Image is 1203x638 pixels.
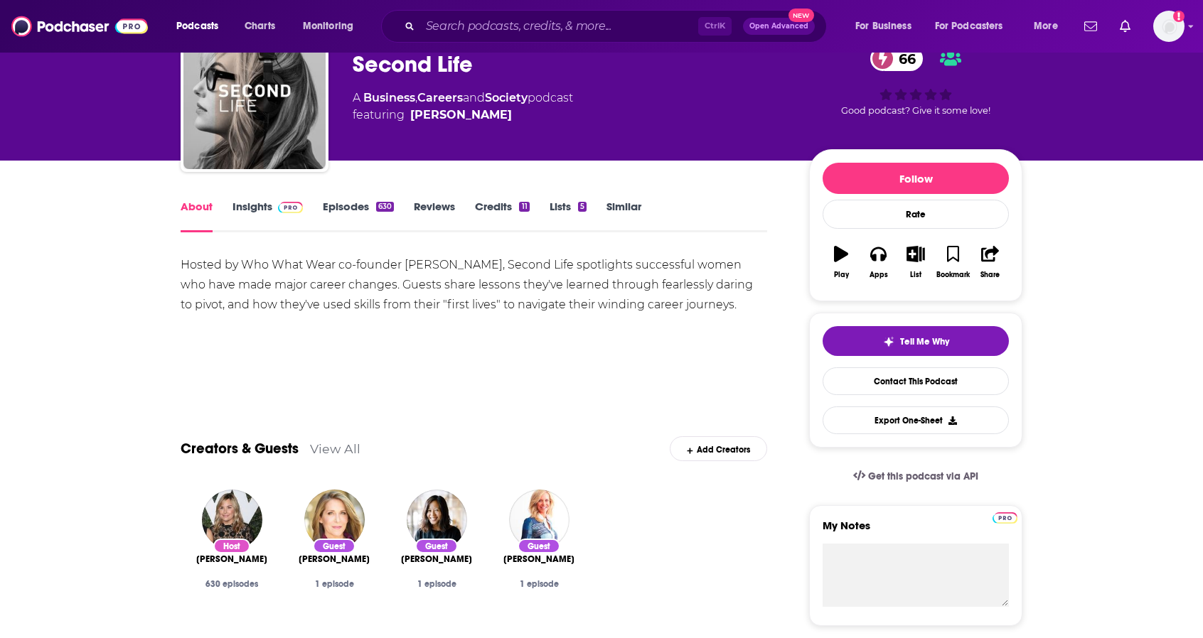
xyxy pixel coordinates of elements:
[509,490,570,550] img: Holly Thaggard
[415,539,458,553] div: Guest
[202,490,262,550] img: Hillary Kerr
[870,271,888,279] div: Apps
[183,27,326,169] img: Second Life
[499,579,579,589] div: 1 episode
[310,441,360,456] a: View All
[11,13,148,40] img: Podchaser - Follow, Share and Rate Podcasts
[410,107,512,124] a: Hillary Kerr
[397,579,476,589] div: 1 episode
[845,15,929,38] button: open menu
[235,15,284,38] a: Charts
[313,539,355,553] div: Guest
[842,459,990,494] a: Get this podcast via API
[376,202,394,212] div: 630
[181,440,299,458] a: Creators & Guests
[420,15,698,38] input: Search podcasts, credits, & more...
[936,271,970,279] div: Bookmark
[176,16,218,36] span: Podcasts
[823,163,1009,194] button: Follow
[503,553,574,565] span: [PERSON_NAME]
[809,37,1022,125] div: 66Good podcast? Give it some love!
[395,10,840,43] div: Search podcasts, credits, & more...
[578,202,587,212] div: 5
[299,553,370,565] span: [PERSON_NAME]
[993,512,1017,524] img: Podchaser Pro
[475,200,529,232] a: Credits11
[749,23,808,30] span: Open Advanced
[788,9,814,22] span: New
[980,271,1000,279] div: Share
[181,255,767,315] div: Hosted by Who What Wear co-founder [PERSON_NAME], Second Life spotlights successful women who hav...
[353,107,573,124] span: featuring
[860,237,897,288] button: Apps
[993,510,1017,524] a: Pro website
[972,237,1009,288] button: Share
[823,237,860,288] button: Play
[550,200,587,232] a: Lists5
[414,200,455,232] a: Reviews
[884,46,923,71] span: 66
[855,16,911,36] span: For Business
[834,271,849,279] div: Play
[196,553,267,565] span: [PERSON_NAME]
[698,17,732,36] span: Ctrl K
[181,200,213,232] a: About
[897,237,934,288] button: List
[196,553,267,565] a: Hillary Kerr
[743,18,815,35] button: Open AdvancedNew
[823,326,1009,356] button: tell me why sparkleTell Me Why
[910,271,921,279] div: List
[606,200,641,232] a: Similar
[926,15,1024,38] button: open menu
[934,237,971,288] button: Bookmark
[870,46,923,71] a: 66
[883,336,894,347] img: tell me why sparkle
[503,553,574,565] a: Holly Thaggard
[303,16,353,36] span: Monitoring
[232,200,303,232] a: InsightsPodchaser Pro
[823,200,1009,229] div: Rate
[415,91,417,104] span: ,
[463,91,485,104] span: and
[1034,16,1058,36] span: More
[518,539,560,553] div: Guest
[192,579,272,589] div: 630 episodes
[1114,14,1136,38] a: Show notifications dropdown
[294,579,374,589] div: 1 episode
[353,90,573,124] div: A podcast
[278,202,303,213] img: Podchaser Pro
[841,105,990,116] span: Good podcast? Give it some love!
[323,200,394,232] a: Episodes630
[935,16,1003,36] span: For Podcasters
[407,490,467,550] img: Tracy Sun
[1153,11,1185,42] button: Show profile menu
[823,519,1009,544] label: My Notes
[166,15,237,38] button: open menu
[1153,11,1185,42] img: User Profile
[417,91,463,104] a: Careers
[670,436,767,461] div: Add Creators
[823,367,1009,395] a: Contact This Podcast
[868,470,978,482] span: Get this podcast via API
[519,202,529,212] div: 11
[1024,15,1076,38] button: open menu
[363,91,415,104] a: Business
[401,553,472,565] span: [PERSON_NAME]
[1153,11,1185,42] span: Logged in as CaveHenricks
[245,16,275,36] span: Charts
[1173,11,1185,22] svg: Add a profile image
[304,490,365,550] img: Jessica Yellin
[299,553,370,565] a: Jessica Yellin
[1079,14,1103,38] a: Show notifications dropdown
[485,91,528,104] a: Society
[823,406,1009,434] button: Export One-Sheet
[401,553,472,565] a: Tracy Sun
[213,539,250,553] div: Host
[900,336,949,347] span: Tell Me Why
